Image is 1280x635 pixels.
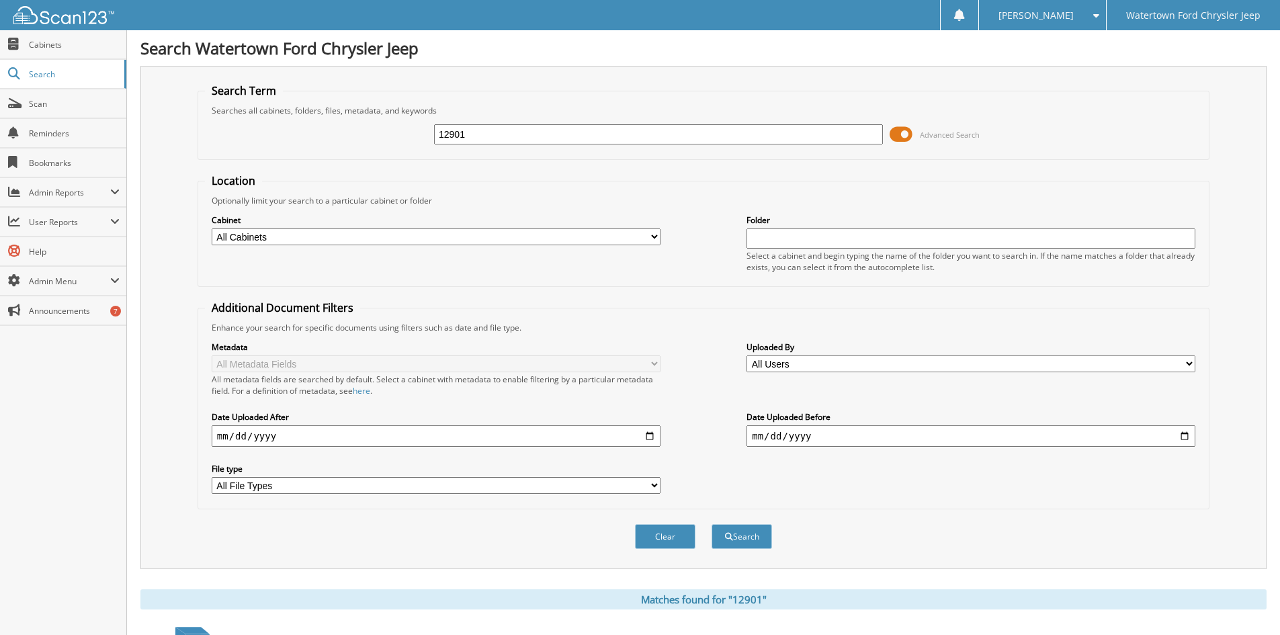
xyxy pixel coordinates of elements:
[205,322,1202,333] div: Enhance your search for specific documents using filters such as date and file type.
[205,195,1202,206] div: Optionally limit your search to a particular cabinet or folder
[212,214,660,226] label: Cabinet
[635,524,695,549] button: Clear
[746,341,1195,353] label: Uploaded By
[29,98,120,110] span: Scan
[110,306,121,316] div: 7
[140,37,1267,59] h1: Search Watertown Ford Chrysler Jeep
[212,411,660,423] label: Date Uploaded After
[29,276,110,287] span: Admin Menu
[212,341,660,353] label: Metadata
[746,214,1195,226] label: Folder
[205,105,1202,116] div: Searches all cabinets, folders, files, metadata, and keywords
[205,300,360,315] legend: Additional Document Filters
[212,425,660,447] input: start
[29,187,110,198] span: Admin Reports
[205,173,262,188] legend: Location
[920,130,980,140] span: Advanced Search
[746,250,1195,273] div: Select a cabinet and begin typing the name of the folder you want to search in. If the name match...
[140,589,1267,609] div: Matches found for "12901"
[212,463,660,474] label: File type
[746,411,1195,423] label: Date Uploaded Before
[29,128,120,139] span: Reminders
[29,305,120,316] span: Announcements
[29,157,120,169] span: Bookmarks
[998,11,1074,19] span: [PERSON_NAME]
[29,216,110,228] span: User Reports
[13,6,114,24] img: scan123-logo-white.svg
[29,69,118,80] span: Search
[205,83,283,98] legend: Search Term
[746,425,1195,447] input: end
[212,374,660,396] div: All metadata fields are searched by default. Select a cabinet with metadata to enable filtering b...
[29,246,120,257] span: Help
[29,39,120,50] span: Cabinets
[712,524,772,549] button: Search
[1126,11,1261,19] span: Watertown Ford Chrysler Jeep
[353,385,370,396] a: here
